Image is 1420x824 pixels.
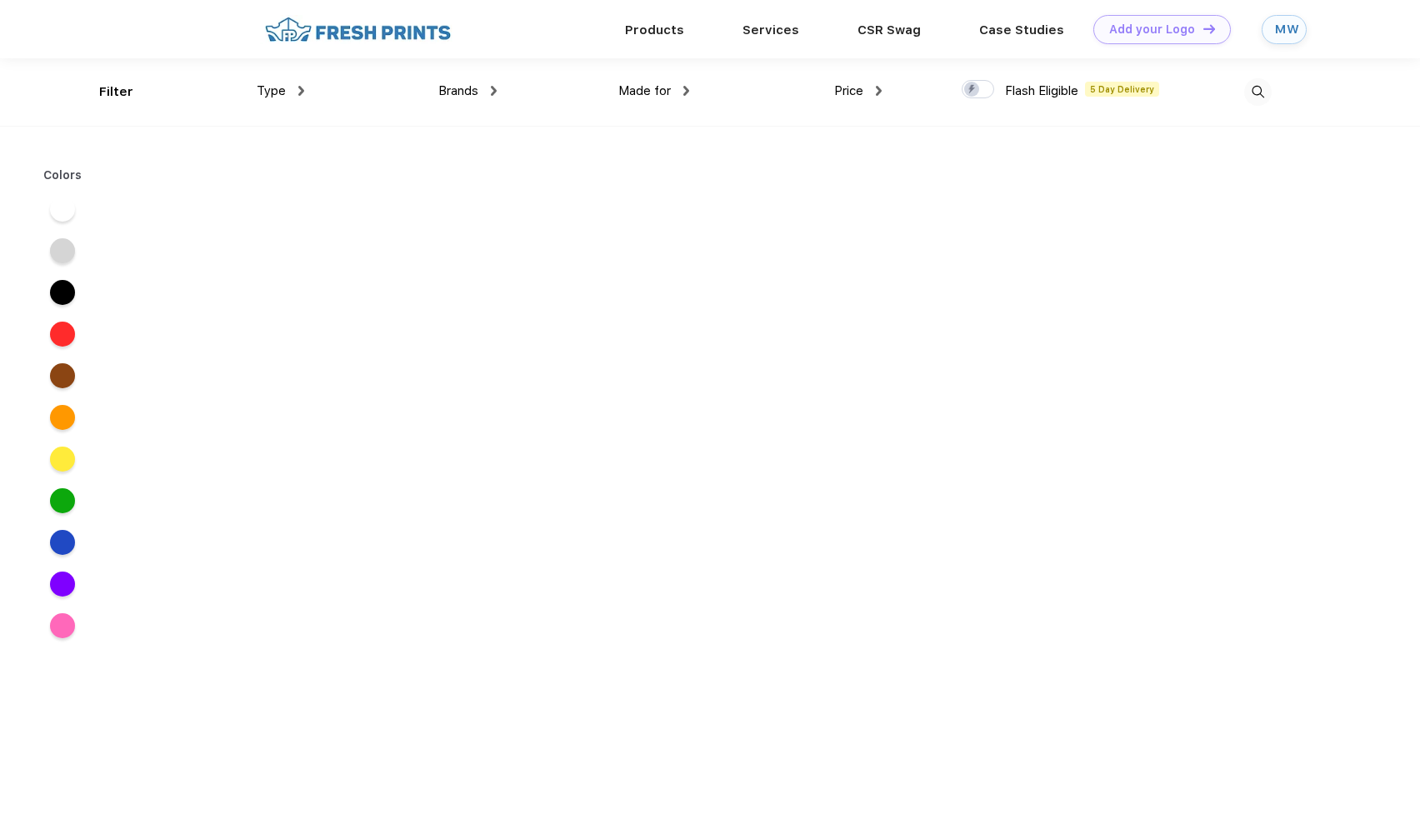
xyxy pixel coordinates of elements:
[1203,24,1215,33] img: DT
[31,167,95,184] div: Colors
[625,22,684,37] a: Products
[1244,78,1272,106] img: desktop_search.svg
[1005,83,1078,98] span: Flash Eligible
[491,86,497,96] img: dropdown.png
[1109,22,1195,37] div: Add your Logo
[876,86,882,96] img: dropdown.png
[257,83,286,98] span: Type
[1262,15,1307,44] a: MW
[683,86,689,96] img: dropdown.png
[618,83,671,98] span: Made for
[260,15,456,44] img: fo%20logo%202.webp
[834,83,863,98] span: Price
[438,83,478,98] span: Brands
[1275,22,1293,37] div: MW
[298,86,304,96] img: dropdown.png
[99,82,133,102] div: Filter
